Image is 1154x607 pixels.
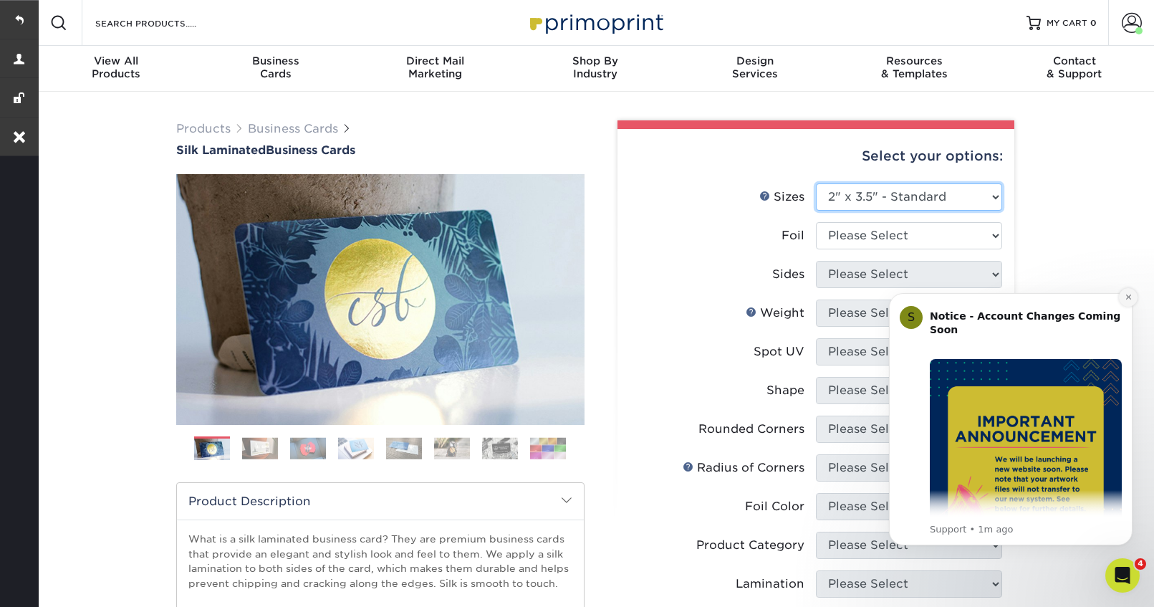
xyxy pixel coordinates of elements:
img: Business Cards 08 [530,437,566,459]
span: 0 [1090,18,1097,28]
iframe: Intercom live chat [1105,558,1140,593]
div: Lamination [736,575,804,593]
a: View AllProducts [36,46,196,92]
div: Shape [766,382,804,399]
div: Marketing [355,54,515,80]
span: Resources [835,54,994,67]
a: Direct MailMarketing [355,46,515,92]
a: Contact& Support [994,46,1154,92]
h1: Business Cards [176,143,585,157]
iframe: Intercom notifications message [867,275,1154,600]
img: Business Cards 02 [242,437,278,459]
div: Industry [515,54,675,80]
img: Primoprint [524,7,667,38]
div: Select your options: [629,129,1003,183]
span: MY CART [1047,17,1087,29]
div: Sizes [759,188,804,206]
div: Rounded Corners [698,421,804,438]
span: Design [675,54,835,67]
div: Products [36,54,196,80]
div: & Support [994,54,1154,80]
div: Cards [196,54,355,80]
div: Foil Color [745,498,804,515]
div: & Templates [835,54,994,80]
img: Business Cards 01 [194,431,230,467]
img: Business Cards 04 [338,437,374,459]
span: View All [36,54,196,67]
img: Business Cards 06 [434,437,470,459]
div: Product Category [696,537,804,554]
a: Business Cards [248,122,338,135]
a: BusinessCards [196,46,355,92]
a: Resources& Templates [835,46,994,92]
span: 4 [1135,558,1146,570]
span: Contact [994,54,1154,67]
a: Shop ByIndustry [515,46,675,92]
a: Silk LaminatedBusiness Cards [176,143,585,157]
img: Business Cards 07 [482,437,518,459]
div: Spot UV [754,343,804,360]
div: Radius of Corners [683,459,804,477]
div: Services [675,54,835,80]
div: Sides [772,266,804,283]
div: Foil [782,227,804,244]
span: Shop By [515,54,675,67]
span: Direct Mail [355,54,515,67]
a: Products [176,122,231,135]
img: Business Cards 03 [290,437,326,459]
a: DesignServices [675,46,835,92]
div: Weight [746,305,804,322]
img: Business Cards 05 [386,437,422,459]
img: Silk Laminated 01 [176,95,585,504]
span: Business [196,54,355,67]
input: SEARCH PRODUCTS..... [94,14,234,32]
span: Silk Laminated [176,143,266,157]
h2: Product Description [177,483,584,520]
